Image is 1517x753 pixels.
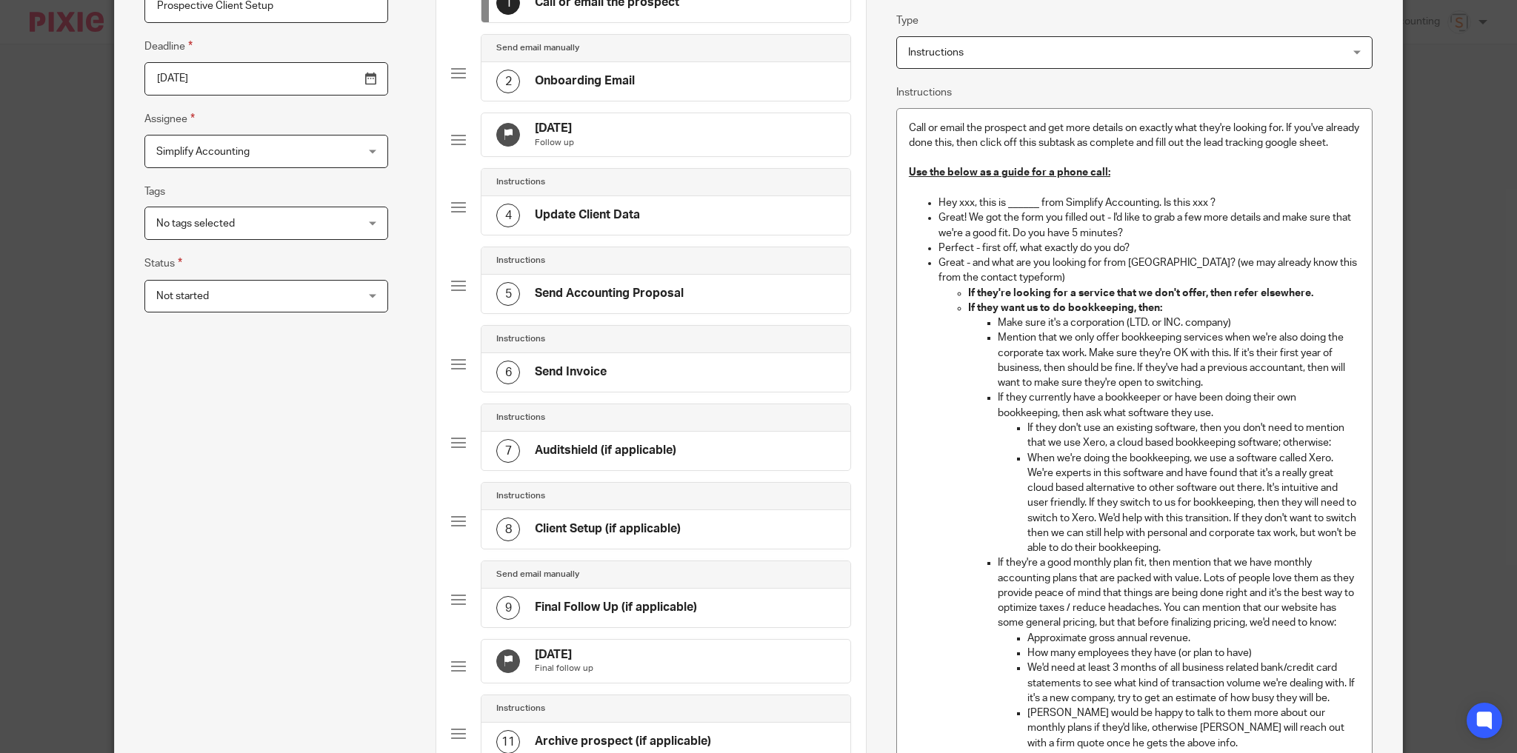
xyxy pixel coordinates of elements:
p: Great! We got the form you filled out - I'd like to grab a few more details and make sure that we... [938,210,1360,241]
p: If they're a good monthly plan fit, then mention that we have monthly accounting plans that are p... [998,555,1360,630]
p: Call or email the prospect and get more details on exactly what they're looking for. If you've al... [909,121,1360,151]
label: Tags [144,184,165,199]
p: If they don't use an existing software, then you don't need to mention that we use Xero, a cloud ... [1027,421,1360,451]
h4: Final Follow Up (if applicable) [535,600,697,615]
h4: Instructions [496,333,545,345]
h4: [DATE] [535,121,574,136]
label: Type [896,13,918,28]
h4: Auditshield (if applicable) [535,443,676,458]
h4: Instructions [496,490,545,502]
p: Final follow up [535,663,593,675]
p: Follow up [535,137,574,149]
div: 5 [496,282,520,306]
h4: Archive prospect (if applicable) [535,734,711,749]
label: Instructions [896,85,952,100]
p: If they currently have a bookkeeper or have been doing their own bookkeeping, then ask what softw... [998,390,1360,421]
h4: Update Client Data [535,207,640,223]
h4: Client Setup (if applicable) [535,521,681,537]
label: Assignee [144,110,195,127]
strong: If they want us to do bookkeeping, then: [968,303,1162,313]
p: Perfect - first off, what exactly do you do? [938,241,1360,255]
div: 6 [496,361,520,384]
h4: Send Accounting Proposal [535,286,684,301]
span: Not started [156,291,209,301]
h4: Send email manually [496,569,579,580]
span: Simplify Accounting [156,147,250,157]
h4: Onboarding Email [535,73,635,89]
h4: Instructions [496,703,545,714]
p: Great - and what are you looking for from [GEOGRAPHIC_DATA]? (we may already know this from the c... [938,255,1360,286]
strong: If they're looking for a service that we don't offer, then refer elsewhere. [968,288,1313,298]
h4: Instructions [496,255,545,267]
p: Approximate gross annual revenue. [1027,631,1360,646]
div: 4 [496,204,520,227]
u: Use the below as a guide for a phone call: [909,167,1110,178]
h4: [DATE] [535,647,593,663]
input: Pick a date [144,62,388,96]
div: 7 [496,439,520,463]
h4: Instructions [496,412,545,424]
p: [PERSON_NAME] would be happy to talk to them more about our monthly plans if they'd like, otherwi... [1027,706,1360,751]
span: No tags selected [156,218,235,229]
div: 2 [496,70,520,93]
div: 9 [496,596,520,620]
h4: Send Invoice [535,364,607,380]
h4: Instructions [496,176,545,188]
p: Hey xxx, this is ______ from Simplify Accounting. Is this xxx ? [938,195,1360,210]
label: Deadline [144,38,193,55]
p: Make sure it's a corporation (LTD. or INC. company) [998,315,1360,330]
p: Mention that we only offer bookkeeping services when we're also doing the corporate tax work. Mak... [998,330,1360,390]
p: When we're doing the bookkeeping, we use a software called Xero. We're experts in this software a... [1027,451,1360,556]
p: How many employees they have (or plan to have) [1027,646,1360,660]
div: 8 [496,518,520,541]
label: Status [144,255,182,272]
p: We'd need at least 3 months of all business related bank/credit card statements to see what kind ... [1027,660,1360,706]
h4: Send email manually [496,42,579,54]
span: Instructions [908,47,964,58]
